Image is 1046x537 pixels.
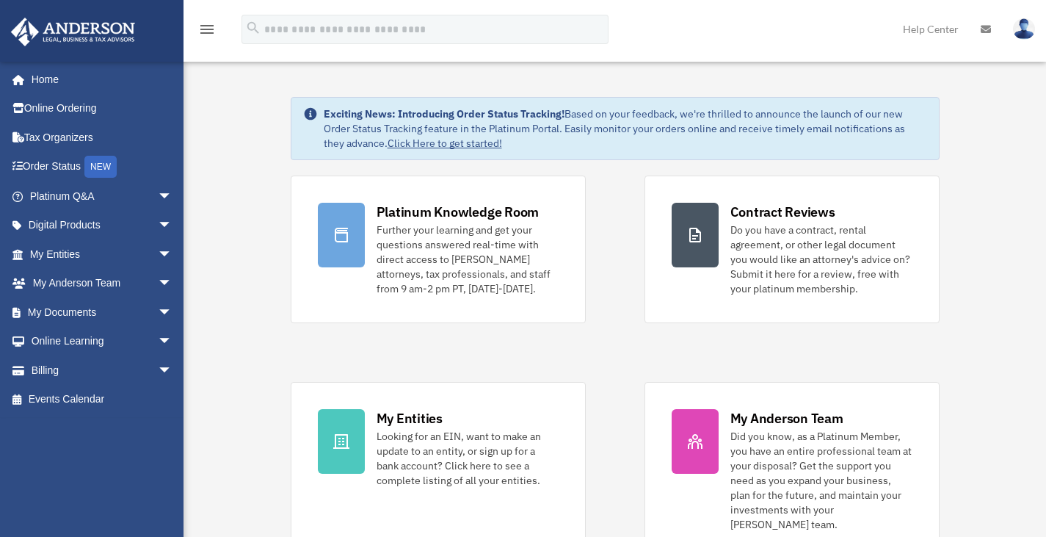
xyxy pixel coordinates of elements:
[377,409,443,428] div: My Entities
[158,298,187,328] span: arrow_drop_down
[158,356,187,386] span: arrow_drop_down
[10,65,187,94] a: Home
[158,239,187,270] span: arrow_drop_down
[730,203,835,221] div: Contract Reviews
[10,298,195,327] a: My Documentsarrow_drop_down
[730,409,843,428] div: My Anderson Team
[10,327,195,356] a: Online Learningarrow_drop_down
[377,429,559,488] div: Looking for an EIN, want to make an update to an entity, or sign up for a bank account? Click her...
[245,20,261,36] i: search
[377,203,540,221] div: Platinum Knowledge Room
[10,356,195,385] a: Billingarrow_drop_down
[7,18,139,46] img: Anderson Advisors Platinum Portal
[158,181,187,212] span: arrow_drop_down
[291,176,586,323] a: Platinum Knowledge Room Further your learning and get your questions answered real-time with dire...
[158,211,187,241] span: arrow_drop_down
[377,223,559,296] div: Further your learning and get your questions answered real-time with direct access to [PERSON_NAM...
[198,21,216,38] i: menu
[158,327,187,357] span: arrow_drop_down
[388,137,502,150] a: Click Here to get started!
[324,107,927,151] div: Based on your feedback, we're thrilled to announce the launch of our new Order Status Tracking fe...
[644,176,940,323] a: Contract Reviews Do you have a contract, rental agreement, or other legal document you would like...
[10,152,195,182] a: Order StatusNEW
[10,94,195,123] a: Online Ordering
[84,156,117,178] div: NEW
[10,269,195,298] a: My Anderson Teamarrow_drop_down
[10,239,195,269] a: My Entitiesarrow_drop_down
[324,107,564,120] strong: Exciting News: Introducing Order Status Tracking!
[10,123,195,152] a: Tax Organizers
[10,385,195,414] a: Events Calendar
[1013,18,1035,40] img: User Pic
[10,211,195,240] a: Digital Productsarrow_drop_down
[730,429,912,532] div: Did you know, as a Platinum Member, you have an entire professional team at your disposal? Get th...
[198,26,216,38] a: menu
[730,223,912,296] div: Do you have a contract, rental agreement, or other legal document you would like an attorney's ad...
[10,181,195,211] a: Platinum Q&Aarrow_drop_down
[158,269,187,299] span: arrow_drop_down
